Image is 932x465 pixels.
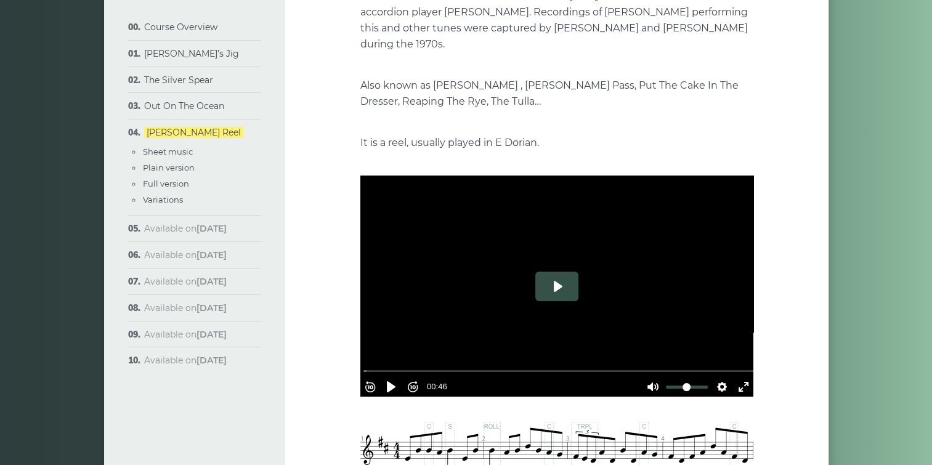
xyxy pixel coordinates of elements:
[143,179,189,188] a: Full version
[143,163,195,172] a: Plain version
[144,302,227,313] span: Available on
[143,195,183,204] a: Variations
[144,276,227,287] span: Available on
[144,100,224,111] a: Out On The Ocean
[197,276,227,287] strong: [DATE]
[360,135,753,151] p: It is a reel, usually played in E Dorian.
[197,249,227,261] strong: [DATE]
[144,48,239,59] a: [PERSON_NAME]’s Jig
[144,329,227,340] span: Available on
[144,249,227,261] span: Available on
[144,22,217,33] a: Course Overview
[360,78,753,110] p: Also known as [PERSON_NAME] , [PERSON_NAME] Pass, Put The Cake In The Dresser, Reaping The Rye, T...
[144,355,227,366] span: Available on
[197,329,227,340] strong: [DATE]
[144,223,227,234] span: Available on
[197,302,227,313] strong: [DATE]
[197,355,227,366] strong: [DATE]
[144,127,243,138] a: [PERSON_NAME] Reel
[144,75,213,86] a: The Silver Spear
[197,223,227,234] strong: [DATE]
[143,147,193,156] a: Sheet music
